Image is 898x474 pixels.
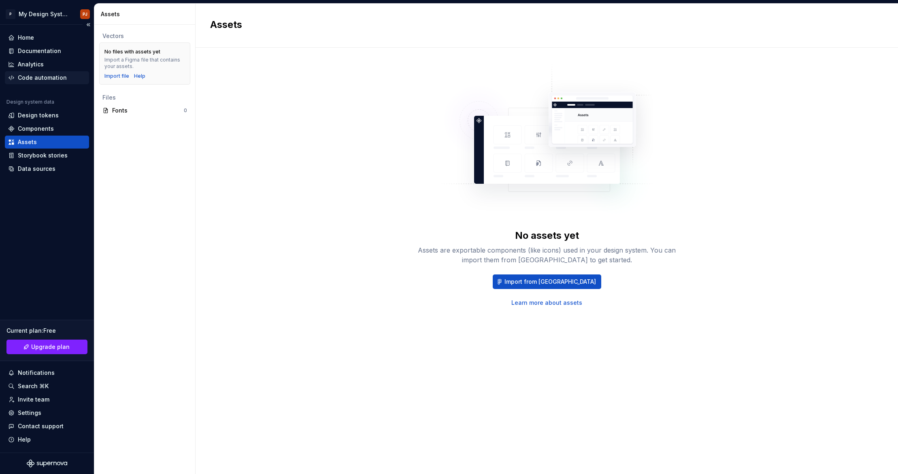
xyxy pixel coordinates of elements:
a: Home [5,31,89,44]
div: Help [18,436,31,444]
div: Analytics [18,60,44,68]
a: Data sources [5,162,89,175]
span: Upgrade plan [31,343,70,351]
div: No assets yet [515,229,579,242]
div: Assets [18,138,37,146]
a: Design tokens [5,109,89,122]
a: Help [134,73,145,79]
a: Analytics [5,58,89,71]
div: Design system data [6,99,54,105]
div: Assets are exportable components (like icons) used in your design system. You can import them fro... [417,245,677,265]
a: Learn more about assets [511,299,582,307]
button: Help [5,433,89,446]
div: My Design System [19,10,70,18]
div: Data sources [18,165,55,173]
button: Upgrade plan [6,340,87,354]
button: Notifications [5,366,89,379]
button: Import from [GEOGRAPHIC_DATA] [493,274,601,289]
div: Code automation [18,74,67,82]
div: Search ⌘K [18,382,49,390]
div: Settings [18,409,41,417]
div: P [6,9,15,19]
a: Storybook stories [5,149,89,162]
div: Fonts [112,106,184,115]
a: Fonts0 [99,104,190,117]
div: Storybook stories [18,151,68,159]
button: Search ⌘K [5,380,89,393]
a: Assets [5,136,89,149]
div: Notifications [18,369,55,377]
svg: Supernova Logo [27,459,67,468]
div: Current plan : Free [6,327,87,335]
a: Documentation [5,45,89,57]
button: PMy Design SystemPJ [2,5,92,23]
div: Import a Figma file that contains your assets. [104,57,185,70]
a: Settings [5,406,89,419]
div: Design tokens [18,111,59,119]
div: Home [18,34,34,42]
div: Invite team [18,395,49,404]
h2: Assets [210,18,874,31]
a: Components [5,122,89,135]
div: Components [18,125,54,133]
div: 0 [184,107,187,114]
div: PJ [83,11,87,17]
div: Documentation [18,47,61,55]
div: Contact support [18,422,64,430]
div: Assets [101,10,192,18]
button: Import file [104,73,129,79]
a: Invite team [5,393,89,406]
a: Code automation [5,71,89,84]
div: No files with assets yet [104,49,160,55]
div: Vectors [102,32,187,40]
div: Files [102,94,187,102]
button: Collapse sidebar [83,19,94,30]
span: Import from [GEOGRAPHIC_DATA] [504,278,596,286]
button: Contact support [5,420,89,433]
